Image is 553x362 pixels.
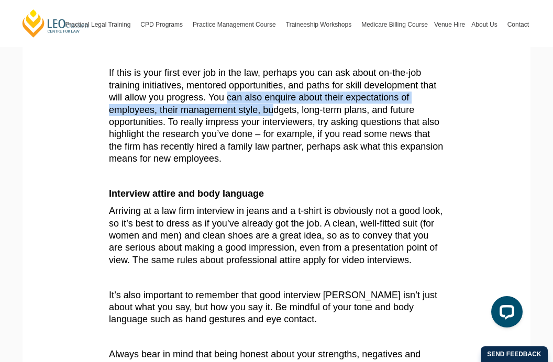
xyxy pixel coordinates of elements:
[137,2,190,47] a: CPD Programs
[283,2,358,47] a: Traineeship Workshops
[468,2,504,47] a: About Us
[109,290,437,325] span: It’s also important to remember that good interview [PERSON_NAME] isn’t just about what you say, ...
[483,292,527,336] iframe: LiveChat chat widget
[358,2,431,47] a: Medicare Billing Course
[504,2,532,47] a: Contact
[62,2,138,47] a: Practical Legal Training
[109,188,264,199] b: Interview attire and body language
[190,2,283,47] a: Practice Management Course
[109,206,443,265] span: Arriving at a law firm interview in jeans and a t-shirt is obviously not a good look, so it’s bes...
[109,67,443,164] span: If this is your first ever job in the law, perhaps you can ask about on-the-job training initiati...
[21,8,91,38] a: [PERSON_NAME] Centre for Law
[431,2,468,47] a: Venue Hire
